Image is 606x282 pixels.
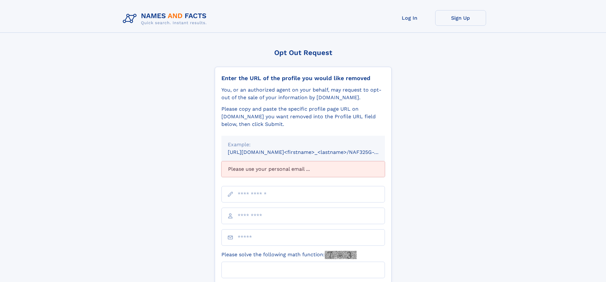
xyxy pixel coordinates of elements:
small: [URL][DOMAIN_NAME]<firstname>_<lastname>/NAF325G-xxxxxxxx [228,149,397,155]
img: Logo Names and Facts [120,10,212,27]
div: Example: [228,141,379,148]
label: Please solve the following math function: [221,251,357,259]
a: Log In [384,10,435,26]
a: Sign Up [435,10,486,26]
div: Enter the URL of the profile you would like removed [221,75,385,82]
div: Please use your personal email ... [221,161,385,177]
div: Please copy and paste the specific profile page URL on [DOMAIN_NAME] you want removed into the Pr... [221,105,385,128]
div: You, or an authorized agent on your behalf, may request to opt-out of the sale of your informatio... [221,86,385,101]
div: Opt Out Request [215,49,392,57]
